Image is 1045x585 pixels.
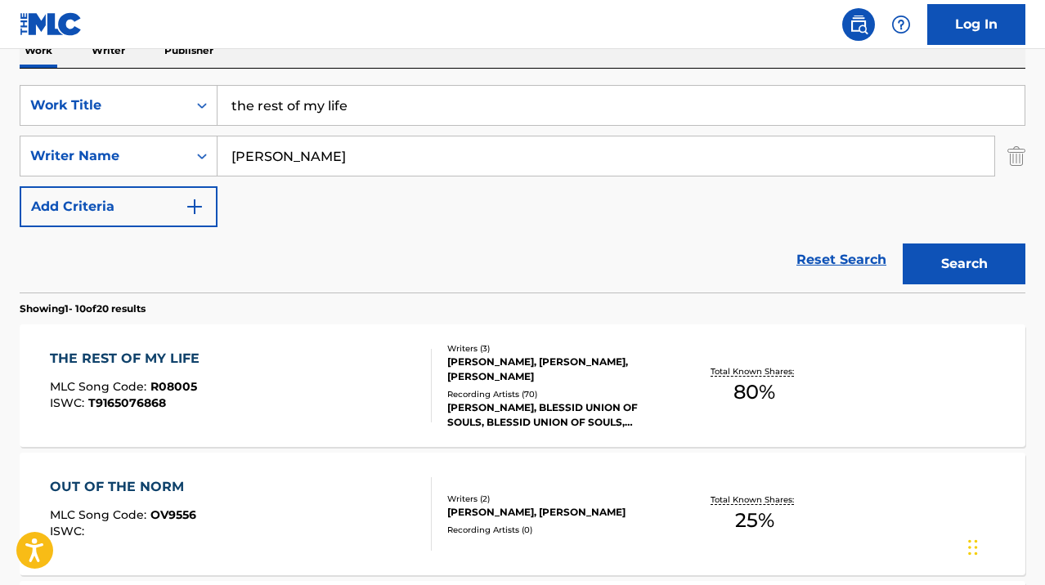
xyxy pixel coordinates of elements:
div: Help [885,8,917,41]
span: OV9556 [150,507,196,522]
span: 80 % [733,377,775,407]
div: Recording Artists ( 70 ) [447,388,671,400]
a: Reset Search [788,242,895,278]
form: Search Form [20,85,1025,292]
p: Work [20,33,57,68]
span: MLC Song Code : [50,507,150,522]
div: Writers ( 3 ) [447,342,671,355]
button: Add Criteria [20,186,218,227]
div: [PERSON_NAME], [PERSON_NAME], [PERSON_NAME] [447,355,671,384]
img: MLC Logo [20,12,83,36]
div: Writer Name [30,146,177,166]
iframe: Chat Widget [963,507,1045,585]
a: Log In [927,4,1025,45]
div: Work Title [30,96,177,115]
div: THE REST OF MY LIFE [50,349,208,368]
div: [PERSON_NAME], [PERSON_NAME] [447,505,671,520]
p: Showing 1 - 10 of 20 results [20,301,146,316]
div: OUT OF THE NORM [50,477,196,497]
img: search [849,15,868,34]
div: [PERSON_NAME], BLESSID UNION OF SOULS, BLESSID UNION OF SOULS, [PERSON_NAME] [447,400,671,430]
p: Total Known Shares: [711,493,798,506]
span: ISWC : [50,395,88,410]
button: Search [903,243,1025,284]
a: OUT OF THE NORMMLC Song Code:OV9556ISWC:Writers (2)[PERSON_NAME], [PERSON_NAME]Recording Artists ... [20,453,1025,575]
span: ISWC : [50,524,88,538]
p: Writer [87,33,130,68]
a: Public Search [842,8,875,41]
span: T9165076868 [88,395,166,410]
a: THE REST OF MY LIFEMLC Song Code:R08005ISWC:T9165076868Writers (3)[PERSON_NAME], [PERSON_NAME], [... [20,324,1025,447]
p: Total Known Shares: [711,365,798,377]
span: 25 % [735,506,774,535]
span: R08005 [150,379,197,394]
img: 9d2ae6d4665cec9f34b9.svg [185,197,204,217]
img: Delete Criterion [1007,136,1025,176]
img: help [891,15,911,34]
div: Recording Artists ( 0 ) [447,524,671,536]
p: Publisher [159,33,218,68]
div: Drag [968,523,978,572]
div: Writers ( 2 ) [447,493,671,505]
span: MLC Song Code : [50,379,150,394]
